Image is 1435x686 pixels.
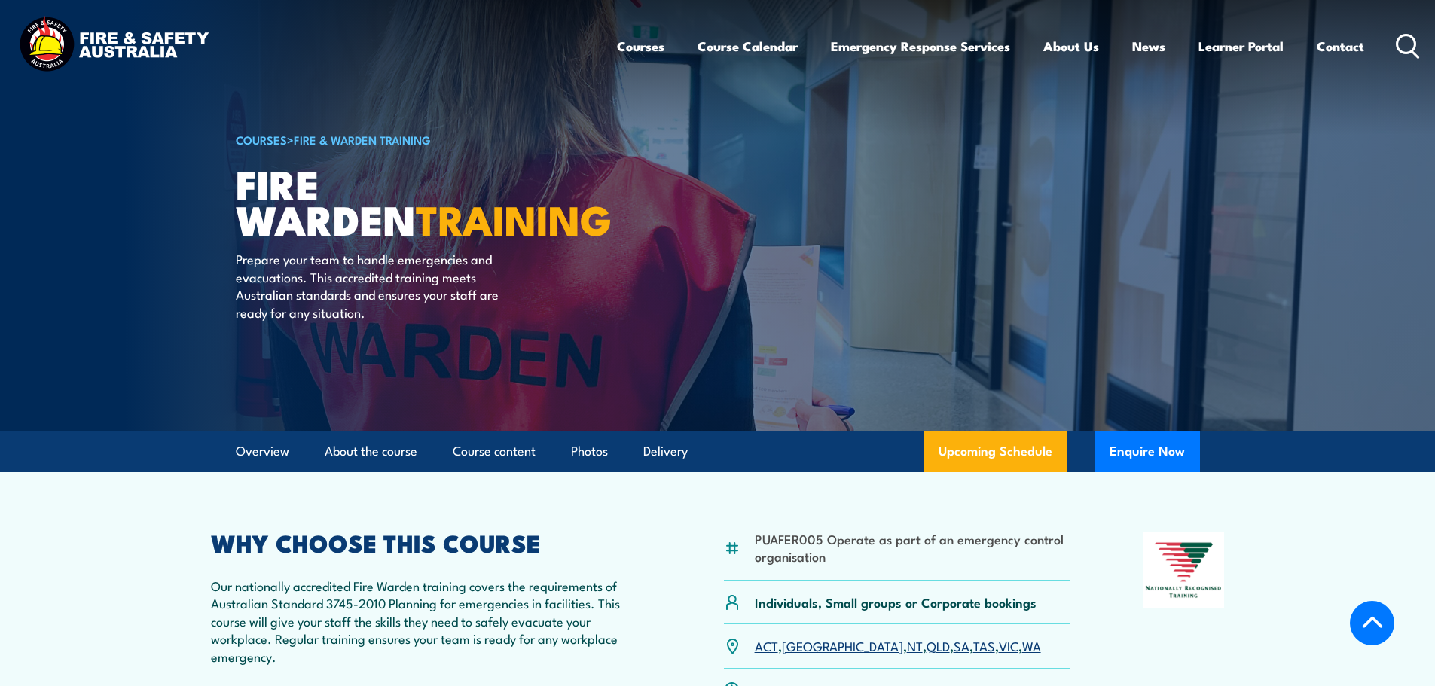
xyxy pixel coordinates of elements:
a: VIC [999,636,1018,654]
a: Fire & Warden Training [294,131,431,148]
p: Individuals, Small groups or Corporate bookings [755,593,1037,611]
h1: Fire Warden [236,166,608,236]
h6: > [236,130,608,148]
a: About the course [325,431,417,471]
a: [GEOGRAPHIC_DATA] [782,636,903,654]
a: Course Calendar [698,26,798,66]
a: Course content [453,431,536,471]
a: QLD [927,636,950,654]
a: Photos [571,431,608,471]
a: Upcoming Schedule [924,431,1067,472]
a: WA [1022,636,1041,654]
a: Learner Portal [1198,26,1284,66]
a: SA [954,636,969,654]
a: COURSES [236,131,287,148]
a: ACT [755,636,778,654]
p: Prepare your team to handle emergencies and evacuations. This accredited training meets Australia... [236,250,511,321]
a: Delivery [643,431,688,471]
p: , , , , , , , [755,637,1041,654]
a: NT [907,636,923,654]
a: Contact [1317,26,1364,66]
button: Enquire Now [1095,431,1200,472]
strong: TRAINING [416,187,612,249]
a: TAS [973,636,995,654]
img: Nationally Recognised Training logo. [1143,532,1225,608]
a: About Us [1043,26,1099,66]
a: News [1132,26,1165,66]
h2: WHY CHOOSE THIS COURSE [211,532,651,553]
a: Courses [617,26,664,66]
p: Our nationally accredited Fire Warden training covers the requirements of Australian Standard 374... [211,577,651,665]
a: Emergency Response Services [831,26,1010,66]
a: Overview [236,431,289,471]
li: PUAFER005 Operate as part of an emergency control organisation [755,530,1070,566]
